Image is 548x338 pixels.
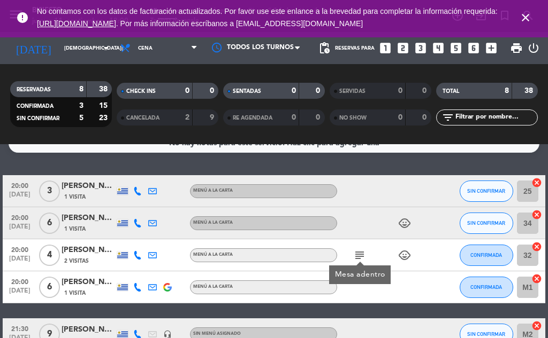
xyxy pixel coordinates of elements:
[531,273,542,284] i: cancel
[193,332,241,336] span: Sin menú asignado
[163,283,172,292] img: google-logo.png
[470,284,502,290] span: CONFIRMADA
[17,116,59,121] span: SIN CONFIRMAR
[467,331,505,337] span: SIN CONFIRMAR
[414,41,428,55] i: looks_3
[64,257,89,265] span: 2 Visitas
[37,7,498,28] span: No contamos con los datos de facturación actualizados. Por favor use este enlance a la brevedad p...
[470,252,502,258] span: CONFIRMADA
[185,114,189,121] strong: 2
[79,114,83,122] strong: 5
[398,87,402,95] strong: 0
[527,32,540,64] div: LOG OUT
[39,277,60,298] span: 6
[316,87,322,95] strong: 0
[62,244,115,256] div: [PERSON_NAME]
[449,41,463,55] i: looks_5
[193,285,233,289] span: MENÚ A LA CARTA
[6,223,33,235] span: [DATE]
[531,241,542,252] i: cancel
[64,225,86,233] span: 1 Visita
[335,269,385,280] div: Mesa adentro
[460,213,513,234] button: SIN CONFIRMAR
[398,114,402,121] strong: 0
[467,188,505,194] span: SIN CONFIRMAR
[519,11,532,24] i: close
[99,102,110,109] strong: 15
[292,114,296,121] strong: 0
[378,41,392,55] i: looks_one
[484,41,498,55] i: add_box
[442,111,454,124] i: filter_list
[233,115,272,121] span: RE AGENDADA
[193,253,233,257] span: MENÚ A LA CARTA
[467,220,505,226] span: SIN CONFIRMAR
[79,85,83,93] strong: 8
[64,193,86,201] span: 1 Visita
[62,212,115,224] div: [PERSON_NAME]
[62,276,115,288] div: [PERSON_NAME]
[6,243,33,255] span: 20:00
[505,87,509,95] strong: 8
[398,217,411,230] i: child_care
[531,177,542,188] i: cancel
[62,180,115,192] div: [PERSON_NAME]
[443,89,459,94] span: TOTAL
[193,221,233,225] span: MENÚ A LA CARTA
[6,179,33,191] span: 20:00
[339,89,366,94] span: SERVIDAS
[396,41,410,55] i: looks_two
[17,87,51,92] span: RESERVADAS
[39,245,60,266] span: 4
[6,191,33,203] span: [DATE]
[16,11,29,24] i: error
[531,320,542,331] i: cancel
[62,324,115,336] div: [PERSON_NAME]
[100,42,112,54] i: arrow_drop_down
[193,188,233,193] span: MENÚ A LA CARTA
[431,41,445,55] i: looks_4
[126,89,156,94] span: CHECK INS
[6,211,33,223] span: 20:00
[398,249,411,262] i: child_care
[8,37,59,59] i: [DATE]
[460,245,513,266] button: CONFIRMADA
[527,42,540,54] i: power_settings_new
[99,85,110,93] strong: 38
[335,45,375,51] span: Reservas para
[39,213,60,234] span: 6
[422,87,429,95] strong: 0
[99,114,110,122] strong: 23
[353,249,366,262] i: subject
[524,87,535,95] strong: 38
[454,112,537,123] input: Filtrar por nombre...
[116,19,363,28] a: . Por más información escríbanos a [EMAIL_ADDRESS][DOMAIN_NAME]
[467,41,481,55] i: looks_6
[185,87,189,95] strong: 0
[79,102,83,109] strong: 3
[138,45,153,51] span: Cena
[6,322,33,334] span: 21:30
[126,115,159,121] span: CANCELADA
[39,180,60,202] span: 3
[510,42,523,54] span: print
[210,87,216,95] strong: 0
[292,87,296,95] strong: 0
[531,209,542,220] i: cancel
[422,114,429,121] strong: 0
[318,42,331,54] span: pending_actions
[233,89,261,94] span: SENTADAS
[460,277,513,298] button: CONFIRMADA
[339,115,367,121] span: NO SHOW
[6,287,33,300] span: [DATE]
[6,275,33,287] span: 20:00
[6,255,33,268] span: [DATE]
[316,114,322,121] strong: 0
[17,104,54,109] span: CONFIRMADA
[64,289,86,297] span: 1 Visita
[37,19,116,28] a: [URL][DOMAIN_NAME]
[460,180,513,202] button: SIN CONFIRMAR
[210,114,216,121] strong: 9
